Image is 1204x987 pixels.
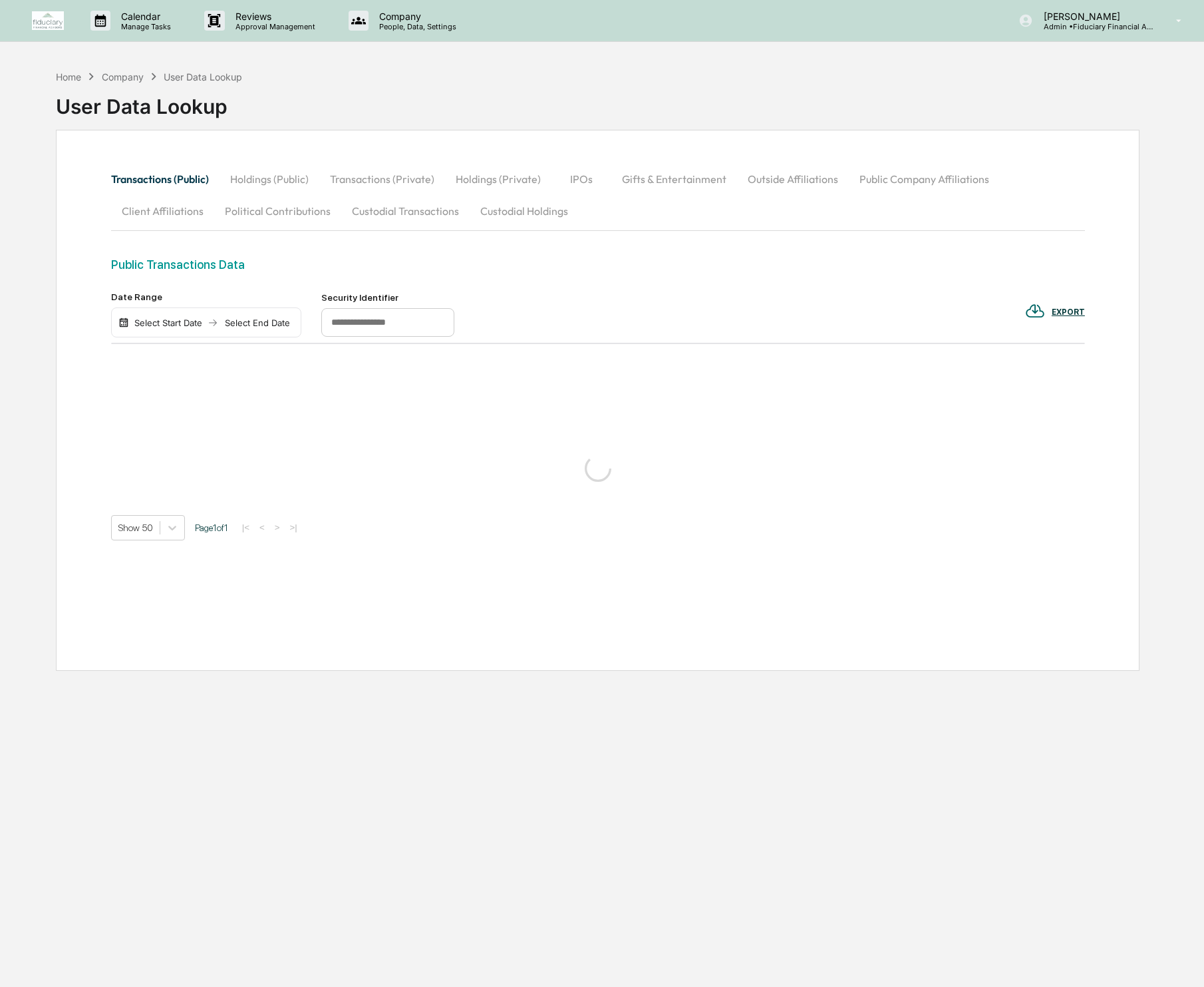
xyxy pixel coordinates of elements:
button: Gifts & Entertainment [611,163,737,195]
p: People, Data, Settings [369,22,463,31]
button: Outside Affiliations [737,163,849,195]
span: Page 1 of 1 [195,522,228,533]
button: Holdings (Public) [220,163,319,195]
div: User Data Lookup [56,84,242,118]
button: > [271,522,284,533]
div: Select Start Date [132,317,205,328]
img: logo [32,11,64,30]
button: Transactions (Private) [319,163,445,195]
button: Transactions (Public) [111,163,220,195]
button: >| [286,522,301,533]
div: Company [102,71,144,83]
div: Public Transactions Data [111,258,1085,272]
button: Political Contributions [214,195,341,227]
button: Client Affiliations [111,195,214,227]
button: Public Company Affiliations [849,163,1000,195]
p: Approval Management [225,22,322,31]
button: Custodial Transactions [341,195,470,227]
div: Date Range [111,292,301,302]
div: Select End Date [221,317,294,328]
div: secondary tabs example [111,163,1085,227]
p: Reviews [225,11,322,22]
p: Admin • Fiduciary Financial Advisors [1033,22,1157,31]
button: Holdings (Private) [445,163,551,195]
div: Security Identifier [321,292,454,303]
div: User Data Lookup [164,71,242,83]
button: IPOs [551,163,611,195]
p: [PERSON_NAME] [1033,11,1157,22]
div: Home [56,71,81,83]
button: |< [238,522,253,533]
img: calendar [118,317,129,328]
button: Custodial Holdings [470,195,579,227]
div: EXPORT [1052,307,1085,317]
p: Manage Tasks [110,22,178,31]
p: Company [369,11,463,22]
img: arrow right [208,317,218,328]
img: EXPORT [1025,301,1045,321]
p: Calendar [110,11,178,22]
button: < [255,522,269,533]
